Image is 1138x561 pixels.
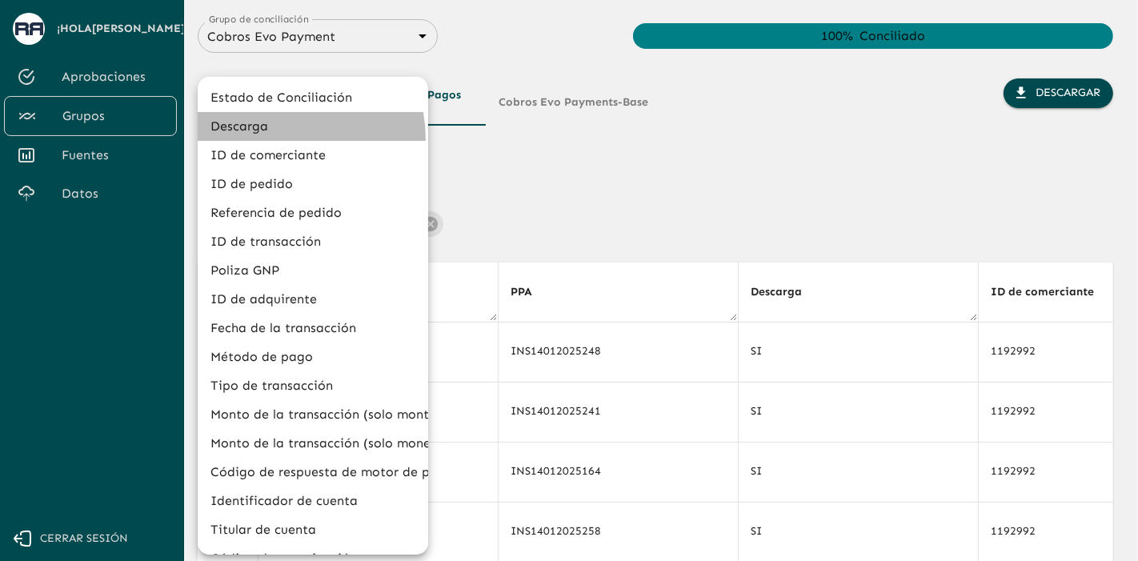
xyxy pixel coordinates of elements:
[198,112,428,141] li: Descarga
[198,141,428,170] li: ID de comerciante
[198,343,428,371] li: Método de pago
[198,487,428,515] li: Identificador de cuenta
[198,371,428,400] li: Tipo de transacción
[198,227,428,256] li: ID de transacción
[198,256,428,285] li: Poliza GNP
[198,170,428,198] li: ID de pedido
[198,198,428,227] li: Referencia de pedido
[198,314,428,343] li: Fecha de la transacción
[198,285,428,314] li: ID de adquirente
[198,515,428,544] li: Titular de cuenta
[198,400,428,429] li: Monto de la transacción (solo monto)
[198,429,428,458] li: Monto de la transacción (solo moneda)
[198,458,428,487] li: Código de respuesta de motor de pagos de transacción
[198,83,428,112] li: Estado de Conciliación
